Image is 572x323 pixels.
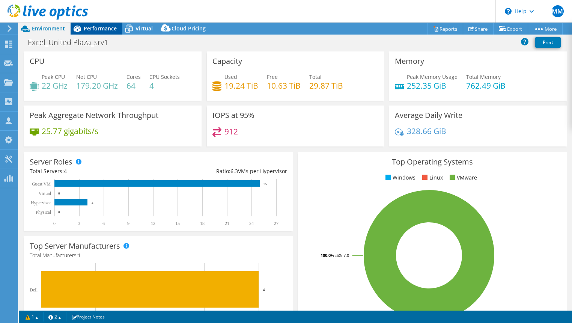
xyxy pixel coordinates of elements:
span: Cloud Pricing [172,25,206,32]
span: Virtual [135,25,153,32]
h4: 25.77 gigabits/s [42,127,98,135]
text: 24 [249,221,254,226]
h4: Total Manufacturers: [30,251,287,260]
text: Physical [36,210,51,215]
span: Net CPU [76,73,97,80]
li: Windows [384,174,415,182]
span: Cores [126,73,141,80]
h4: 29.87 TiB [309,82,343,90]
li: VMware [448,174,477,182]
text: 21 [225,221,229,226]
span: Total [309,73,322,80]
span: 1 [78,252,81,259]
a: More [528,23,563,35]
h3: Capacity [212,57,242,65]
text: Virtual [39,191,51,196]
h3: Top Server Manufacturers [30,242,120,250]
text: Dell [30,287,38,293]
a: Export [493,23,528,35]
text: 6 [102,221,105,226]
span: MM [552,5,564,17]
tspan: 100.0% [321,252,334,258]
h3: IOPS at 95% [212,111,254,119]
a: Project Notes [66,312,110,321]
a: Print [535,37,561,48]
div: Total Servers: [30,167,158,175]
text: 4 [92,201,93,205]
text: Guest VM [32,181,51,187]
text: 15 [175,221,180,226]
h4: 328.66 GiB [407,127,446,135]
span: 4 [64,168,67,175]
h4: 64 [126,82,141,90]
tspan: ESXi 7.0 [334,252,349,258]
text: 3 [78,221,80,226]
span: Peak Memory Usage [407,73,458,80]
span: 6.3 [230,168,238,175]
span: Used [224,73,237,80]
h4: 179.20 GHz [76,82,118,90]
text: 0 [58,210,60,214]
h4: 912 [224,127,238,136]
h3: Server Roles [30,158,72,166]
h4: 4 [149,82,180,90]
h3: Top Operating Systems [304,158,561,166]
h3: Average Daily Write [395,111,462,119]
span: CPU Sockets [149,73,180,80]
text: 9 [127,221,129,226]
h4: 762.49 GiB [466,82,506,90]
text: 0 [53,221,56,226]
span: Environment [32,25,65,32]
a: 1 [20,312,44,321]
a: Share [463,23,494,35]
svg: \n [505,8,512,15]
text: 18 [200,221,205,226]
h3: Peak Aggregate Network Throughput [30,111,158,119]
span: Total Memory [466,73,501,80]
text: Hypervisor [31,200,51,205]
text: 27 [274,221,278,226]
a: Reports [427,23,463,35]
li: Linux [420,174,443,182]
text: 25 [263,182,267,186]
h4: 19.24 TiB [224,82,258,90]
text: 4 [263,287,265,292]
text: 12 [151,221,155,226]
a: 2 [43,312,66,321]
span: Free [267,73,278,80]
h4: 252.35 GiB [407,82,458,90]
h3: Memory [395,57,424,65]
span: Performance [84,25,117,32]
h4: 22 GHz [42,82,68,90]
div: Ratio: VMs per Hypervisor [158,167,287,175]
text: 0 [58,192,60,195]
span: Peak CPU [42,73,65,80]
h4: 10.63 TiB [267,82,301,90]
h1: Excel_United Plaza_srv1 [24,38,120,47]
h3: CPU [30,57,45,65]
